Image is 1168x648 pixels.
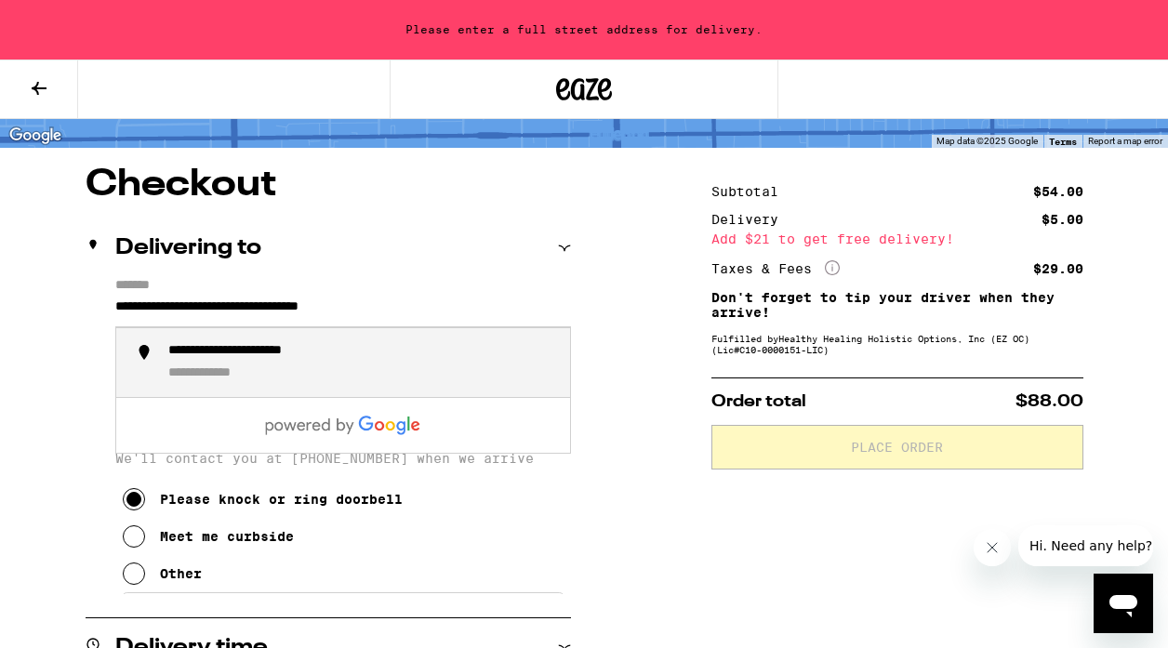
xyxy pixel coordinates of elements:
iframe: Message from company [1018,525,1153,566]
div: Other [160,566,202,581]
div: Fulfilled by Healthy Healing Holistic Options, Inc (EZ OC) (Lic# C10-0000151-LIC ) [711,333,1083,355]
iframe: Button to launch messaging window [1094,574,1153,633]
a: Open this area in Google Maps (opens a new window) [5,124,66,148]
button: Meet me curbside [123,518,294,555]
div: $29.00 [1033,262,1083,275]
button: Please knock or ring doorbell [123,481,403,518]
button: Other [123,555,202,592]
span: $88.00 [1015,393,1083,410]
span: Place Order [851,441,943,454]
div: Meet me curbside [160,529,294,544]
a: Terms [1049,136,1077,147]
div: Please knock or ring doorbell [160,492,403,507]
div: Taxes & Fees [711,260,840,277]
iframe: Close message [974,529,1011,566]
h1: Checkout [86,166,571,204]
img: Google [5,124,66,148]
div: Subtotal [711,185,791,198]
a: Report a map error [1088,136,1162,146]
button: Place Order [711,425,1083,469]
div: $5.00 [1042,213,1083,226]
div: $54.00 [1033,185,1083,198]
p: Don't forget to tip your driver when they arrive! [711,290,1083,320]
p: We'll contact you at [PHONE_NUMBER] when we arrive [115,451,571,466]
span: Map data ©2025 Google [936,136,1038,146]
div: Add $21 to get free delivery! [711,232,1083,245]
div: Delivery [711,213,791,226]
span: Order total [711,393,806,410]
h2: Delivering to [115,237,261,259]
